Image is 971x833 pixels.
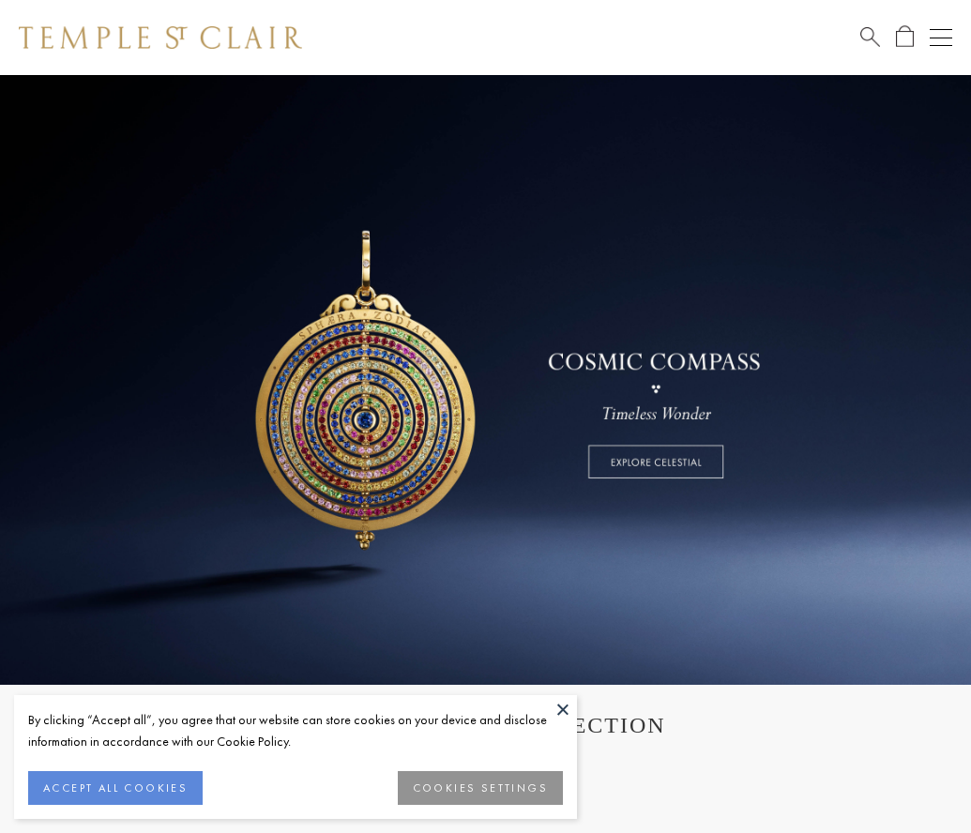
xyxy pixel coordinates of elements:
div: By clicking “Accept all”, you agree that our website can store cookies on your device and disclos... [28,709,563,752]
a: Search [860,25,880,49]
button: ACCEPT ALL COOKIES [28,771,203,805]
button: Open navigation [930,26,952,49]
button: COOKIES SETTINGS [398,771,563,805]
img: Temple St. Clair [19,26,302,49]
a: Open Shopping Bag [896,25,914,49]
